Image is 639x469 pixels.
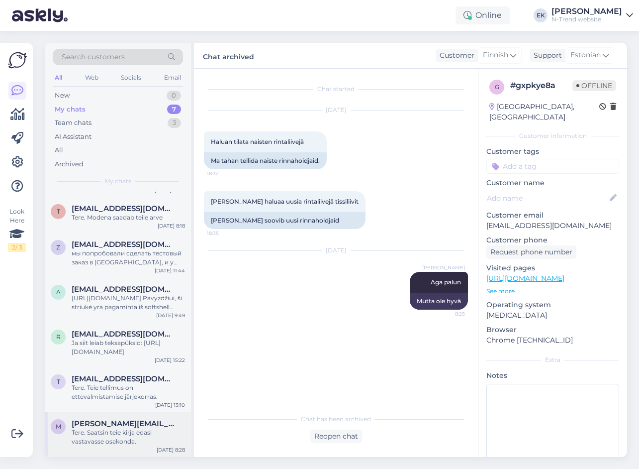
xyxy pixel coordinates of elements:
[301,415,371,424] span: Chat has been archived
[8,207,26,252] div: Look Here
[204,152,327,169] div: Ma tahan tellida naiste rinnahoidjaid.
[486,146,619,157] p: Customer tags
[72,419,175,428] span: Malm.kristine@gmail.com
[204,246,468,255] div: [DATE]
[211,198,359,205] span: [PERSON_NAME] haluaa uusia rintaliivejä tissiliivit
[204,106,468,115] div: [DATE]
[8,51,27,70] img: Askly Logo
[486,335,619,346] p: Chrome [TECHNICAL_ID]
[72,204,175,213] span: tiia395@gmail.com
[203,49,254,62] label: Chat archived
[55,145,63,155] div: All
[486,310,619,321] p: [MEDICAL_DATA]
[489,102,599,122] div: [GEOGRAPHIC_DATA], [GEOGRAPHIC_DATA]
[155,401,185,409] div: [DATE] 13:10
[436,50,474,61] div: Customer
[53,71,64,84] div: All
[410,293,468,310] div: Mutta ole hyvä
[167,91,181,101] div: 0
[456,6,510,24] div: Online
[551,7,622,15] div: [PERSON_NAME]
[495,83,499,91] span: g
[310,430,362,443] div: Reopen chat
[486,263,619,273] p: Visited pages
[55,159,84,169] div: Archived
[486,287,619,296] p: See more ...
[207,170,244,177] span: 18:32
[422,264,465,271] span: [PERSON_NAME]
[56,243,60,251] span: z
[486,159,619,174] input: Add a tag
[431,278,461,286] span: Aga palun
[55,105,86,115] div: My chats
[486,245,576,259] div: Request phone number
[534,8,548,22] div: EK
[168,118,181,128] div: 3
[72,330,175,339] span: rosannahlm@mail.ee
[510,80,572,92] div: # gxpkye8a
[57,378,60,385] span: t
[486,235,619,245] p: Customer phone
[530,50,562,61] div: Support
[72,294,185,312] div: [URL][DOMAIN_NAME] Pavyzdžiui, ši striukė yra pagaminta iš softshell medžiagos, turi 8000 mm vand...
[57,208,60,215] span: t
[204,85,468,94] div: Chat started
[72,383,185,401] div: Tere. Teie tellimus on ettevalmistamise järjekorras.
[156,312,185,319] div: [DATE] 9:49
[204,212,365,229] div: [PERSON_NAME] soovib uusi rinnahoidjaid
[157,446,185,454] div: [DATE] 8:28
[62,52,125,62] span: Search customers
[486,300,619,310] p: Operating system
[570,50,601,61] span: Estonian
[155,267,185,274] div: [DATE] 11:44
[72,240,175,249] span: zh.bakhtybayeva@gmail.com
[487,193,608,204] input: Add name
[55,91,70,101] div: New
[486,178,619,188] p: Customer name
[56,333,61,341] span: r
[486,210,619,221] p: Customer email
[104,177,131,186] span: My chats
[83,71,100,84] div: Web
[551,7,633,23] a: [PERSON_NAME]N-Trend website
[72,249,185,267] div: мы попробовали сделать тестовый заказ в [GEOGRAPHIC_DATA], и у нас получилось — система разрешила...
[162,71,183,84] div: Email
[207,230,244,237] span: 18:35
[486,131,619,140] div: Customer information
[167,105,181,115] div: 7
[551,15,622,23] div: N-Trend website
[55,118,91,128] div: Team chats
[8,243,26,252] div: 2 / 3
[428,310,465,318] span: 8:25
[72,374,175,383] span: taaviparve@hot.ee
[572,80,616,91] span: Offline
[486,370,619,381] p: Notes
[56,423,61,430] span: M
[72,339,185,356] div: Ja siit leiab teksapüksid: [URL][DOMAIN_NAME]
[211,138,304,145] span: Haluan tilata naisten rintaliivejä
[486,274,564,283] a: [URL][DOMAIN_NAME]
[56,288,61,296] span: a
[55,132,91,142] div: AI Assistant
[72,285,175,294] span: aiste.pagiryte@gmail.com
[119,71,143,84] div: Socials
[483,50,508,61] span: Finnish
[486,355,619,364] div: Extra
[158,222,185,230] div: [DATE] 8:18
[155,356,185,364] div: [DATE] 15:22
[72,213,185,222] div: Tere. Modena saadab teile arve
[486,221,619,231] p: [EMAIL_ADDRESS][DOMAIN_NAME]
[72,428,185,446] div: Tere. Saatsin teie kirja edasi vastavasse osakonda.
[486,325,619,335] p: Browser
